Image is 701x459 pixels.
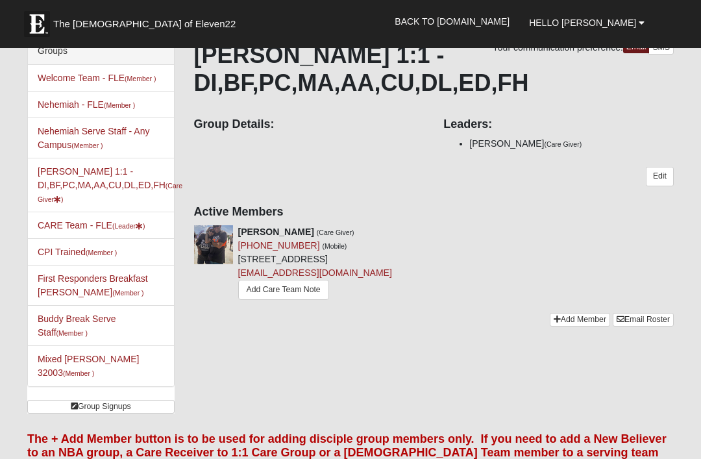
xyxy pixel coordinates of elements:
a: [EMAIL_ADDRESS][DOMAIN_NAME] [238,267,392,278]
small: (Care Giver) [544,140,582,148]
a: Add Member [550,313,610,327]
h4: Active Members [194,205,674,219]
img: Eleven22 logo [24,11,50,37]
a: Hello [PERSON_NAME] [519,6,654,39]
a: Mixed [PERSON_NAME] 32003(Member ) [38,354,139,378]
a: Welcome Team - FLE(Member ) [38,73,156,83]
a: [PERSON_NAME] 1:1 - DI,BF,PC,MA,AA,CU,DL,ED,FH(Care Giver) [38,166,182,204]
small: (Leader ) [112,222,145,230]
a: [PHONE_NUMBER] [238,240,320,251]
a: Edit [646,167,674,186]
strong: [PERSON_NAME] [238,227,314,237]
small: (Member ) [112,289,143,297]
small: (Member ) [56,329,88,337]
a: Back to [DOMAIN_NAME] [385,5,519,38]
small: (Member ) [125,75,156,82]
small: (Care Giver) [317,229,354,236]
small: (Member ) [104,101,135,109]
small: (Member ) [86,249,117,256]
a: The [DEMOGRAPHIC_DATA] of Eleven22 [18,5,277,37]
h4: Leaders: [443,118,674,132]
small: (Member ) [71,142,103,149]
a: Email Roster [613,313,674,327]
h4: Group Details: [194,118,424,132]
div: [STREET_ADDRESS] [238,225,392,303]
small: (Mobile) [322,242,347,250]
small: (Member ) [63,369,94,377]
span: The [DEMOGRAPHIC_DATA] of Eleven22 [53,18,236,31]
a: Nehemiah - FLE(Member ) [38,99,135,110]
a: First Responders Breakfast [PERSON_NAME](Member ) [38,273,148,297]
a: Nehemiah Serve Staff - Any Campus(Member ) [38,126,150,150]
li: [PERSON_NAME] [469,137,674,151]
a: Add Care Team Note [238,280,329,300]
span: Hello [PERSON_NAME] [529,18,636,28]
a: CPI Trained(Member ) [38,247,117,257]
a: CARE Team - FLE(Leader) [38,220,145,230]
div: Groups [28,38,174,65]
a: Buddy Break Serve Staff(Member ) [38,314,116,338]
h1: [PERSON_NAME] 1:1 - DI,BF,PC,MA,AA,CU,DL,ED,FH [194,41,674,97]
a: Group Signups [27,400,175,414]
